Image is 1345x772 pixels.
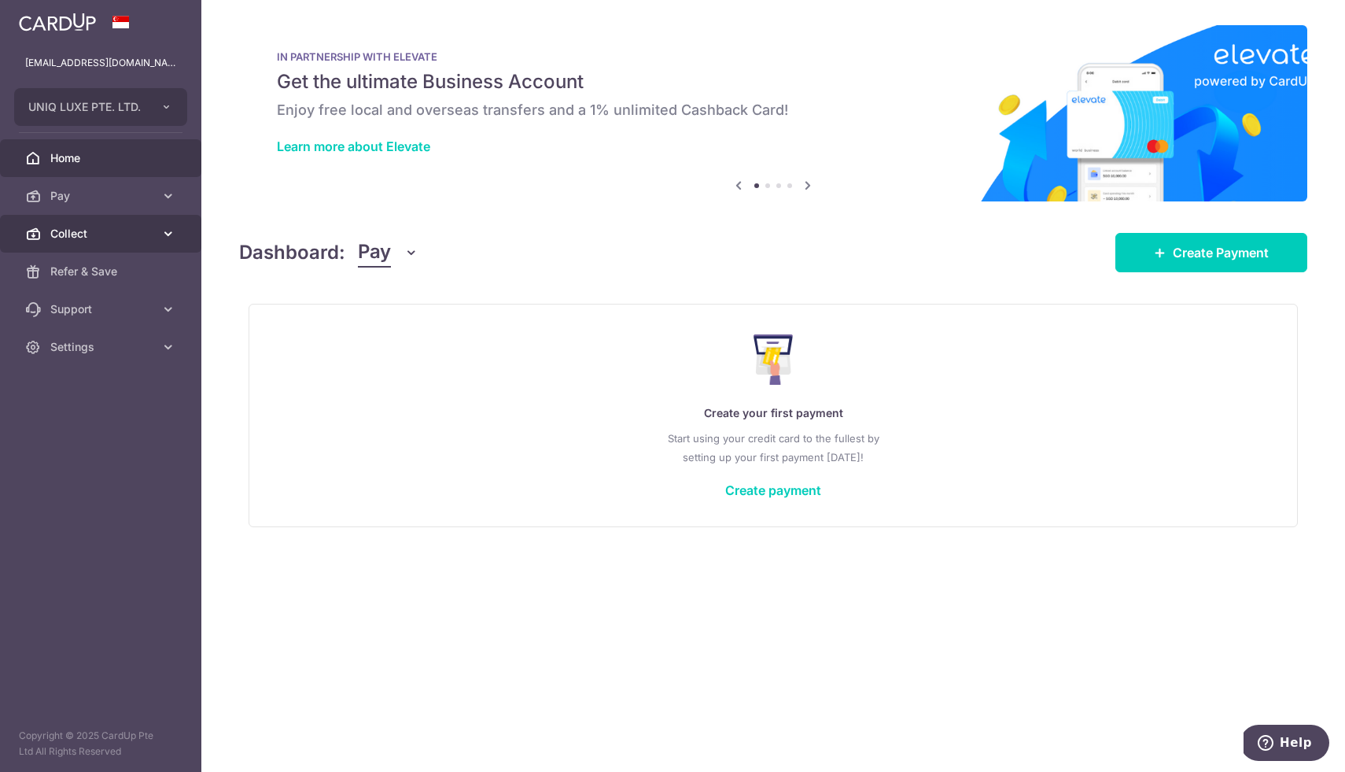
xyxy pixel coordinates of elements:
button: Pay [358,238,418,268]
p: Create your first payment [281,404,1266,423]
span: UNIQ LUXE PTE. LTD. [28,99,145,115]
h4: Dashboard: [239,238,345,267]
p: [EMAIL_ADDRESS][DOMAIN_NAME] [25,55,176,71]
img: Renovation banner [239,25,1307,201]
p: IN PARTNERSHIP WITH ELEVATE [277,50,1269,63]
img: CardUp [19,13,96,31]
span: Refer & Save [50,264,154,279]
span: Create Payment [1173,243,1269,262]
button: UNIQ LUXE PTE. LTD. [14,88,187,126]
p: Start using your credit card to the fullest by setting up your first payment [DATE]! [281,429,1266,467]
a: Learn more about Elevate [277,139,430,154]
iframe: Opens a widget where you can find more information [1244,725,1329,764]
h6: Enjoy free local and overseas transfers and a 1% unlimited Cashback Card! [277,101,1269,120]
span: Pay [358,238,391,268]
span: Collect [50,226,154,242]
h5: Get the ultimate Business Account [277,69,1269,94]
a: Create Payment [1115,233,1307,272]
img: Make Payment [754,334,794,385]
span: Support [50,301,154,317]
span: Settings [50,339,154,355]
a: Create payment [725,482,821,498]
span: Home [50,150,154,166]
span: Pay [50,188,154,204]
